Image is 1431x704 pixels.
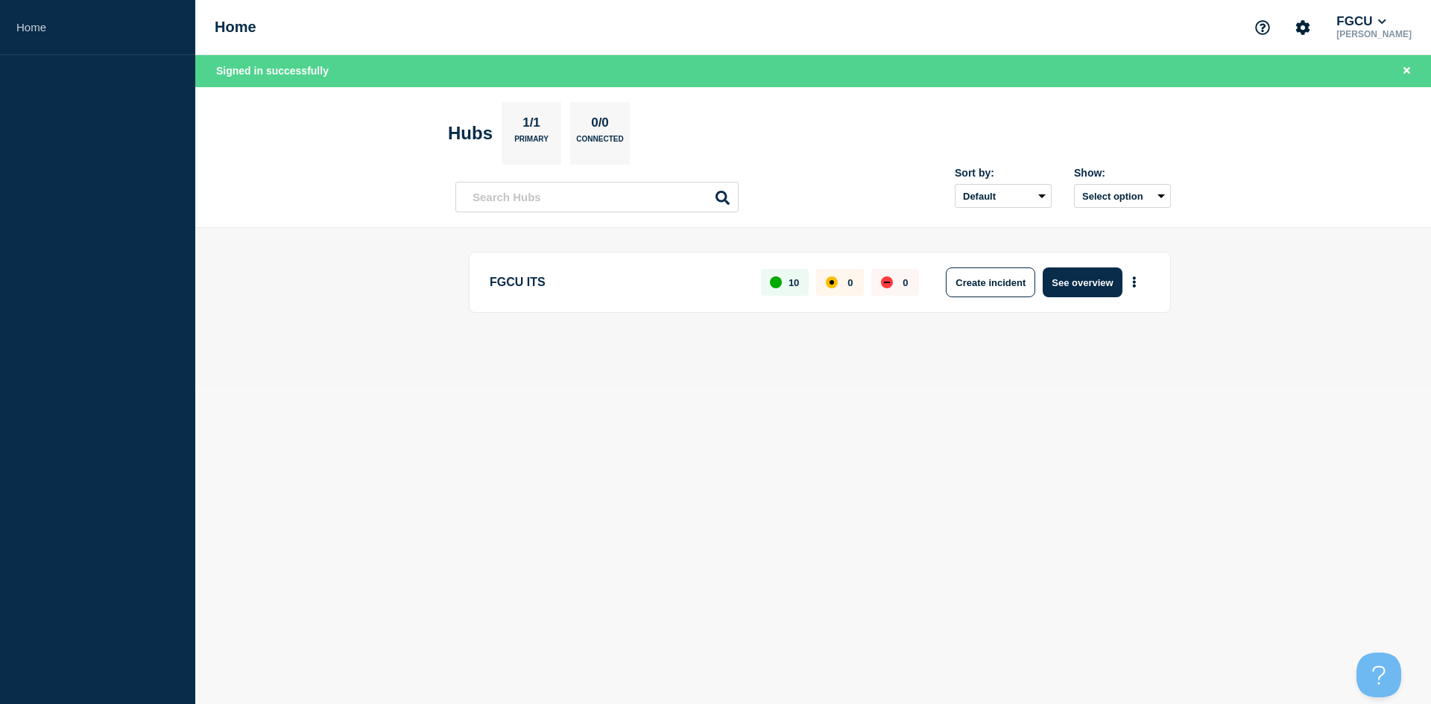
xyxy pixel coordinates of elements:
p: Primary [514,135,549,150]
div: Show: [1074,167,1171,179]
iframe: Help Scout Beacon - Open [1356,653,1401,697]
p: 0 [903,277,908,288]
p: FGCU ITS [490,267,744,297]
button: Create incident [946,267,1035,297]
span: Signed in successfully [216,65,329,77]
button: More actions [1125,269,1144,296]
div: up [770,276,782,288]
button: Close banner [1397,63,1416,80]
h1: Home [215,19,256,36]
p: 1/1 [517,115,546,135]
input: Search Hubs [455,182,739,212]
p: 0/0 [586,115,615,135]
div: affected [826,276,838,288]
div: down [881,276,893,288]
p: [PERSON_NAME] [1333,29,1415,39]
button: See overview [1043,267,1122,297]
button: Support [1247,12,1278,43]
p: Connected [576,135,623,150]
p: 0 [847,277,853,288]
div: Sort by: [955,167,1052,179]
button: FGCU [1333,14,1389,29]
button: Account settings [1287,12,1318,43]
h2: Hubs [448,123,493,144]
p: 10 [789,277,799,288]
select: Sort by [955,184,1052,208]
button: Select option [1074,184,1171,208]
